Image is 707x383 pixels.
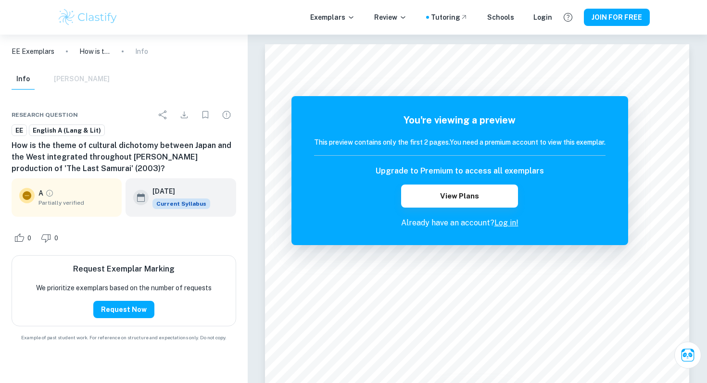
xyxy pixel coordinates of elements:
[45,189,54,198] a: Grade partially verified
[12,140,236,174] h6: How is the theme of cultural dichotomy between Japan and the West integrated throughout [PERSON_N...
[38,188,43,198] p: A
[374,12,407,23] p: Review
[584,9,650,26] button: JOIN FOR FREE
[314,113,606,127] h5: You're viewing a preview
[401,185,518,208] button: View Plans
[12,334,236,341] span: Example of past student work. For reference on structure and expectations only. Do not copy.
[12,124,27,136] a: EE
[93,301,154,318] button: Request Now
[175,105,194,124] div: Download
[217,105,236,124] div: Report issue
[12,46,54,57] a: EE Exemplars
[376,165,544,177] h6: Upgrade to Premium to access all exemplars
[152,198,210,209] span: Current Syllabus
[196,105,215,124] div: Bookmark
[533,12,552,23] a: Login
[57,8,118,27] img: Clastify logo
[79,46,110,57] p: How is the theme of cultural dichotomy between Japan and the West integrated throughout [PERSON_N...
[152,198,210,209] div: This exemplar is based on the current syllabus. Feel free to refer to it for inspiration/ideas wh...
[73,263,175,275] h6: Request Exemplar Marking
[487,12,514,23] a: Schools
[29,126,104,136] span: English A (Lang & Lit)
[153,105,173,124] div: Share
[494,218,518,227] a: Log in!
[12,230,37,246] div: Like
[310,12,355,23] p: Exemplars
[12,126,26,136] span: EE
[152,186,202,197] h6: [DATE]
[22,234,37,243] span: 0
[314,217,606,229] p: Already have an account?
[12,111,78,119] span: Research question
[36,283,212,293] p: We prioritize exemplars based on the number of requests
[560,9,576,25] button: Help and Feedback
[12,69,35,90] button: Info
[29,124,105,136] a: English A (Lang & Lit)
[431,12,468,23] a: Tutoring
[38,230,63,246] div: Dislike
[49,234,63,243] span: 0
[135,46,148,57] p: Info
[38,198,114,207] span: Partially verified
[674,342,701,369] button: Ask Clai
[314,137,606,148] h6: This preview contains only the first 2 pages. You need a premium account to view this exemplar.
